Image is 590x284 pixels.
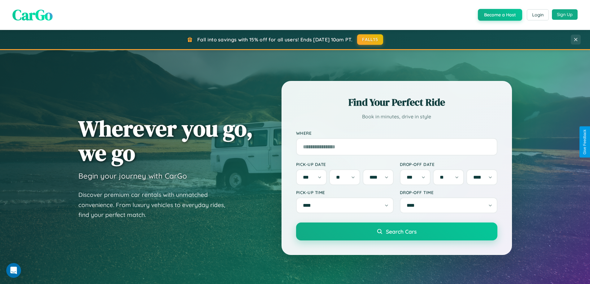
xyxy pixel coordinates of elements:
button: Login [527,9,549,20]
label: Drop-off Date [400,162,497,167]
p: Book in minutes, drive in style [296,112,497,121]
h1: Wherever you go, we go [78,116,253,165]
iframe: Intercom live chat [6,263,21,278]
label: Pick-up Date [296,162,394,167]
div: Give Feedback [583,129,587,155]
button: FALL15 [357,34,383,45]
label: Pick-up Time [296,190,394,195]
label: Where [296,130,497,136]
span: CarGo [12,5,53,25]
button: Search Cars [296,223,497,240]
button: Become a Host [478,9,522,21]
h2: Find Your Perfect Ride [296,95,497,109]
button: Sign Up [552,9,578,20]
label: Drop-off Time [400,190,497,195]
h3: Begin your journey with CarGo [78,171,187,180]
p: Discover premium car rentals with unmatched convenience. From luxury vehicles to everyday rides, ... [78,190,233,220]
span: Search Cars [386,228,417,235]
span: Fall into savings with 15% off for all users! Ends [DATE] 10am PT. [197,36,352,43]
